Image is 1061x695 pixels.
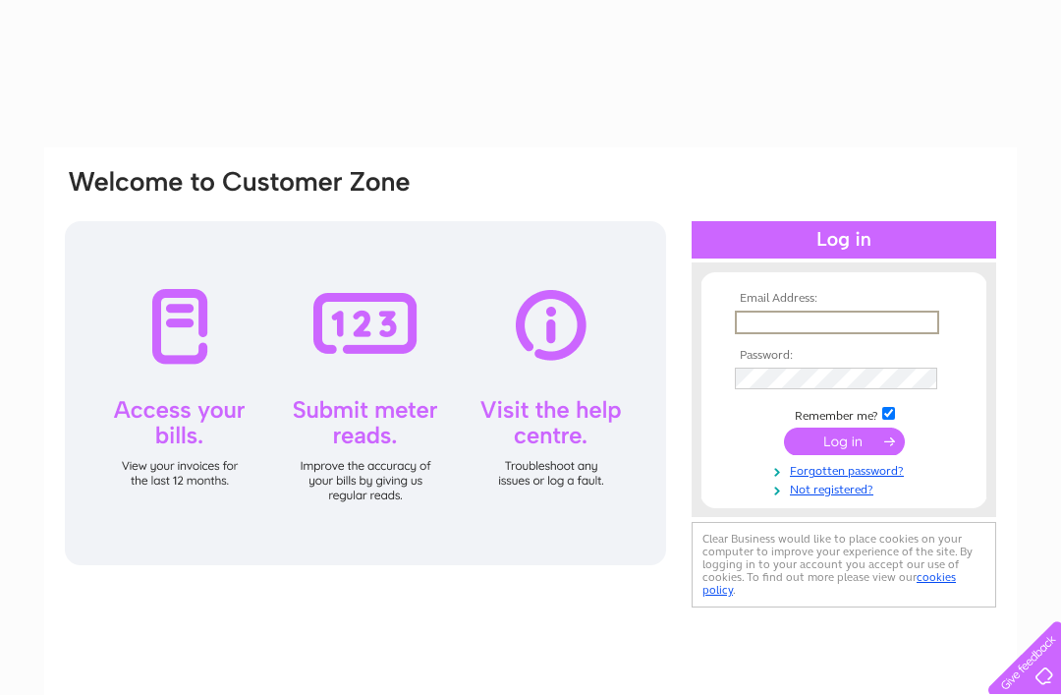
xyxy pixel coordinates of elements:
[784,428,905,455] input: Submit
[702,570,956,597] a: cookies policy
[730,404,958,424] td: Remember me?
[735,479,958,497] a: Not registered?
[735,460,958,479] a: Forgotten password?
[730,292,958,306] th: Email Address:
[730,349,958,363] th: Password:
[692,522,996,608] div: Clear Business would like to place cookies on your computer to improve your experience of the sit...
